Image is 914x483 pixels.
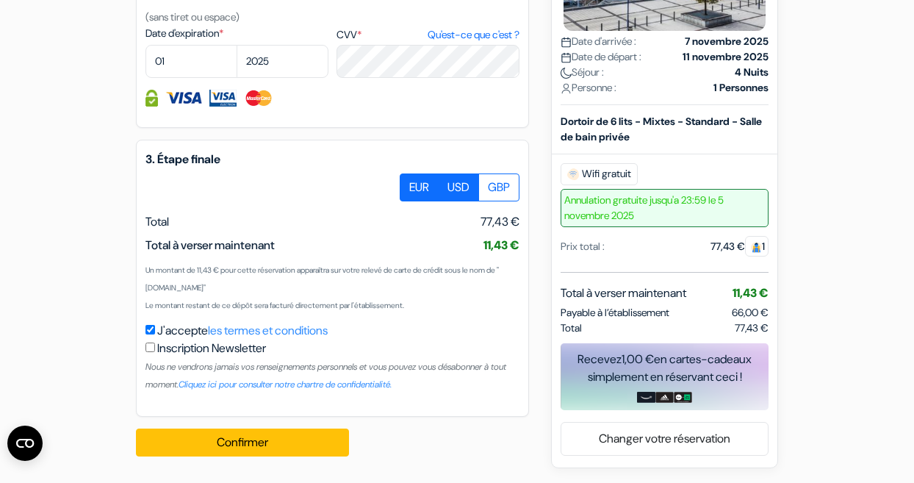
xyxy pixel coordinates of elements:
[683,49,769,64] strong: 11 novembre 2025
[561,188,769,226] span: Annulation gratuite jusqu'a 23:59 le 5 novembre 2025
[145,152,519,166] h5: 3. Étape finale
[400,173,439,201] label: EUR
[145,10,240,24] small: (sans tiret ou espace)
[710,238,769,254] div: 77,43 €
[685,33,769,49] strong: 7 novembre 2025
[733,285,769,300] span: 11,43 €
[732,305,769,318] span: 66,00 €
[561,350,769,385] div: Recevez en cartes-cadeaux simplement en réservant ceci !
[244,90,274,107] img: Master Card
[561,238,605,254] div: Prix total :
[655,391,674,403] img: adidas-card.png
[145,90,158,107] img: Information de carte de crédit entièrement encryptée et sécurisée
[478,173,519,201] label: GBP
[438,173,479,201] label: USD
[713,79,769,95] strong: 1 Personnes
[561,67,572,78] img: moon.svg
[561,425,768,453] a: Changer votre réservation
[561,320,582,335] span: Total
[561,49,641,64] span: Date de départ :
[561,64,604,79] span: Séjour :
[561,284,686,301] span: Total à verser maintenant
[637,391,655,403] img: amazon-card-no-text.png
[483,237,519,253] span: 11,43 €
[751,241,762,252] img: guest.svg
[561,36,572,47] img: calendar.svg
[561,33,636,49] span: Date d'arrivée :
[745,235,769,256] span: 1
[145,361,506,390] small: Nous ne vendrons jamais vos renseignements personnels et vous pouvez vous désabonner à tout moment.
[561,79,616,95] span: Personne :
[561,162,638,185] span: Wifi gratuit
[561,51,572,62] img: calendar.svg
[400,173,519,201] div: Basic radio toggle button group
[136,429,349,457] button: Confirmer
[145,26,328,41] label: Date d'expiration
[145,301,404,310] small: Le montant restant de ce dépôt sera facturé directement par l'établissement.
[735,320,769,335] span: 77,43 €
[145,265,499,293] small: Un montant de 11,43 € pour cette réservation apparaîtra sur votre relevé de carte de crédit sous ...
[561,114,762,143] b: Dortoir de 6 lits - Mixtes - Standard - Salle de bain privée
[145,237,275,253] span: Total à verser maintenant
[157,322,328,340] label: J'accepte
[622,351,654,366] span: 1,00 €
[208,323,328,338] a: les termes et conditions
[481,213,519,231] span: 77,43 €
[567,168,579,179] img: free_wifi.svg
[7,426,43,461] button: Ouvrir le widget CMP
[145,214,169,229] span: Total
[561,82,572,93] img: user_icon.svg
[735,64,769,79] strong: 4 Nuits
[165,90,202,107] img: Visa
[561,304,669,320] span: Payable à l’établissement
[209,90,236,107] img: Visa Electron
[337,27,519,43] label: CVV
[674,391,692,403] img: uber-uber-eats-card.png
[157,340,266,357] label: Inscription Newsletter
[179,379,392,390] a: Cliquez ici pour consulter notre chartre de confidentialité.
[428,27,519,43] a: Qu'est-ce que c'est ?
